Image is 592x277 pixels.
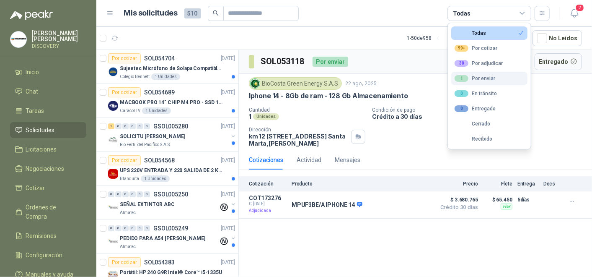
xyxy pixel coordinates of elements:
[451,26,527,40] button: Todas
[10,122,86,138] a: Solicitudes
[436,181,478,187] p: Precio
[10,31,26,47] img: Company Logo
[335,155,360,165] div: Mensajes
[144,157,175,163] p: SOL054568
[455,45,468,52] div: 99+
[455,136,492,142] div: Recibido
[108,189,237,216] a: 0 0 0 0 0 0 GSOL005250[DATE] Company LogoSEÑAL EXTINTOR ABCAlmatec
[453,9,470,18] div: Todas
[120,107,140,114] p: Caracol TV
[517,195,538,205] p: 5 días
[535,53,582,70] button: Entregado
[407,31,458,45] div: 1 - 50 de 958
[249,201,287,206] span: C: [DATE]
[32,44,86,49] p: DISCOVERY
[26,106,44,115] span: Tareas
[137,191,143,197] div: 0
[108,123,114,129] div: 1
[455,90,468,97] div: 0
[372,107,589,113] p: Condición de pago
[543,181,560,187] p: Docs
[249,206,287,215] p: Adjudicada
[108,191,114,197] div: 0
[153,225,188,231] p: GSOL005249
[221,157,235,165] p: [DATE]
[120,133,185,141] p: SOLICITU [PERSON_NAME]
[129,191,136,197] div: 0
[153,191,188,197] p: GSOL005250
[10,103,86,119] a: Tareas
[249,181,287,187] p: Cotización
[455,75,468,82] div: 1
[115,191,122,197] div: 0
[108,225,114,231] div: 0
[108,203,118,213] img: Company Logo
[455,90,497,97] div: En tránsito
[26,87,39,96] span: Chat
[372,113,589,120] p: Crédito a 30 días
[451,57,527,70] button: 30Por adjudicar
[137,225,143,231] div: 0
[10,247,86,263] a: Configuración
[455,60,503,67] div: Por adjudicar
[108,223,237,250] a: 0 0 0 0 0 0 GSOL005249[DATE] Company LogoPEDIDO PARA A54 [PERSON_NAME]Almatec
[108,101,118,111] img: Company Logo
[108,169,118,179] img: Company Logo
[115,225,122,231] div: 0
[253,113,279,120] div: Unidades
[108,257,141,267] div: Por cotizar
[122,123,129,129] div: 0
[108,53,141,63] div: Por cotizar
[249,91,408,100] p: Iphone 14 - 8Gb de ram - 128 Gb Almacenamiento
[144,89,175,95] p: SOL054689
[249,133,348,147] p: km 12 [STREET_ADDRESS] Santa Marta , [PERSON_NAME]
[451,132,527,146] button: Recibido
[129,123,136,129] div: 0
[517,181,538,187] p: Entrega
[221,191,235,199] p: [DATE]
[26,231,57,240] span: Remisiones
[122,225,129,231] div: 0
[213,10,219,16] span: search
[10,141,86,157] a: Licitaciones
[455,45,497,52] div: Por cotizar
[129,225,136,231] div: 0
[436,195,478,205] span: $ 3.680.765
[249,127,348,133] p: Dirección
[10,199,86,225] a: Órdenes de Compra
[108,87,141,97] div: Por cotizar
[249,113,251,120] p: 1
[10,64,86,80] a: Inicio
[451,102,527,115] button: 0Entregado
[144,55,175,61] p: SOL054704
[26,145,57,154] span: Licitaciones
[575,4,584,12] span: 2
[10,10,53,20] img: Logo peakr
[249,155,283,165] div: Cotizaciones
[120,99,224,107] p: MACBOOK PRO 14" CHIP M4 PRO - SSD 1TB RAM 24GB
[137,123,143,129] div: 0
[120,235,205,243] p: PEDIDO PARA A54 [PERSON_NAME]
[120,73,150,80] p: Colegio Bennett
[120,243,136,250] p: Almatec
[455,105,496,112] div: Entregado
[96,152,238,186] a: Por cotizarSOL054568[DATE] Company LogoUPS 220V ENTRADA Y 220 SALIDA DE 2 KVABlanquita1 Unidades
[455,60,468,67] div: 30
[249,107,365,113] p: Cantidad
[483,181,512,187] p: Flete
[455,105,468,112] div: 0
[141,175,170,182] div: 1 Unidades
[436,205,478,210] span: Crédito 30 días
[221,259,235,267] p: [DATE]
[297,155,321,165] div: Actividad
[26,203,78,221] span: Órdenes de Compra
[108,135,118,145] img: Company Logo
[108,237,118,247] img: Company Logo
[120,209,136,216] p: Almatec
[184,8,201,18] span: 510
[483,195,512,205] p: $ 65.450
[26,183,45,193] span: Cotizar
[313,57,348,67] div: Por enviar
[221,89,235,97] p: [DATE]
[122,191,129,197] div: 0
